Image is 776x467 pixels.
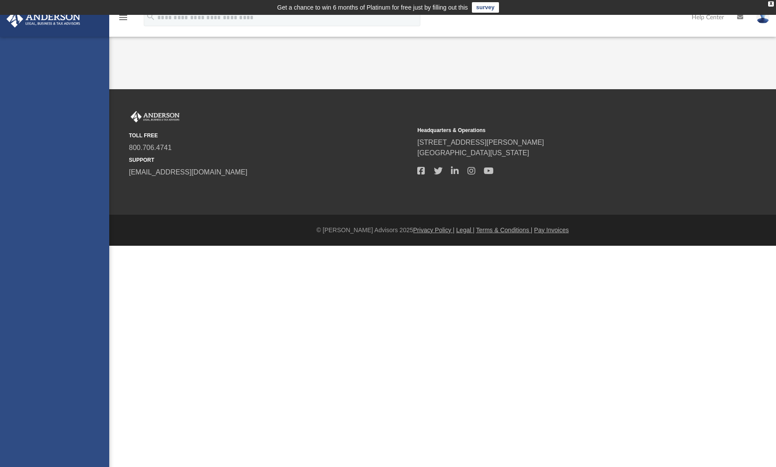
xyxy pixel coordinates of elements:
div: close [768,1,774,7]
small: SUPPORT [129,156,411,164]
small: Headquarters & Operations [417,126,700,134]
a: 800.706.4741 [129,144,172,151]
img: Anderson Advisors Platinum Portal [129,111,181,122]
a: menu [118,17,128,23]
i: menu [118,12,128,23]
small: TOLL FREE [129,132,411,139]
a: [GEOGRAPHIC_DATA][US_STATE] [417,149,529,157]
img: Anderson Advisors Platinum Portal [4,10,83,28]
a: Privacy Policy | [413,227,455,233]
div: Get a chance to win 6 months of Platinum for free just by filling out this [277,2,468,13]
a: Legal | [456,227,475,233]
a: [STREET_ADDRESS][PERSON_NAME] [417,139,544,146]
img: User Pic [756,11,769,24]
i: search [146,12,156,21]
a: Terms & Conditions | [476,227,533,233]
div: © [PERSON_NAME] Advisors 2025 [109,226,776,235]
a: Pay Invoices [534,227,568,233]
a: survey [472,2,499,13]
a: [EMAIL_ADDRESS][DOMAIN_NAME] [129,168,247,176]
